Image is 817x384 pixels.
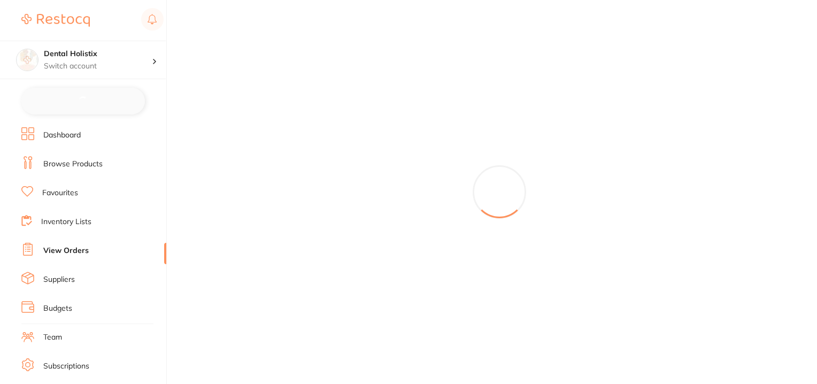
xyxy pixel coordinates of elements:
[43,274,75,285] a: Suppliers
[43,245,89,256] a: View Orders
[43,159,103,170] a: Browse Products
[21,14,90,27] img: Restocq Logo
[43,361,89,372] a: Subscriptions
[21,8,90,33] a: Restocq Logo
[41,217,91,227] a: Inventory Lists
[43,130,81,141] a: Dashboard
[43,303,72,314] a: Budgets
[44,61,152,72] p: Switch account
[43,332,62,343] a: Team
[44,49,152,59] h4: Dental Holistix
[42,188,78,198] a: Favourites
[17,49,38,71] img: Dental Holistix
